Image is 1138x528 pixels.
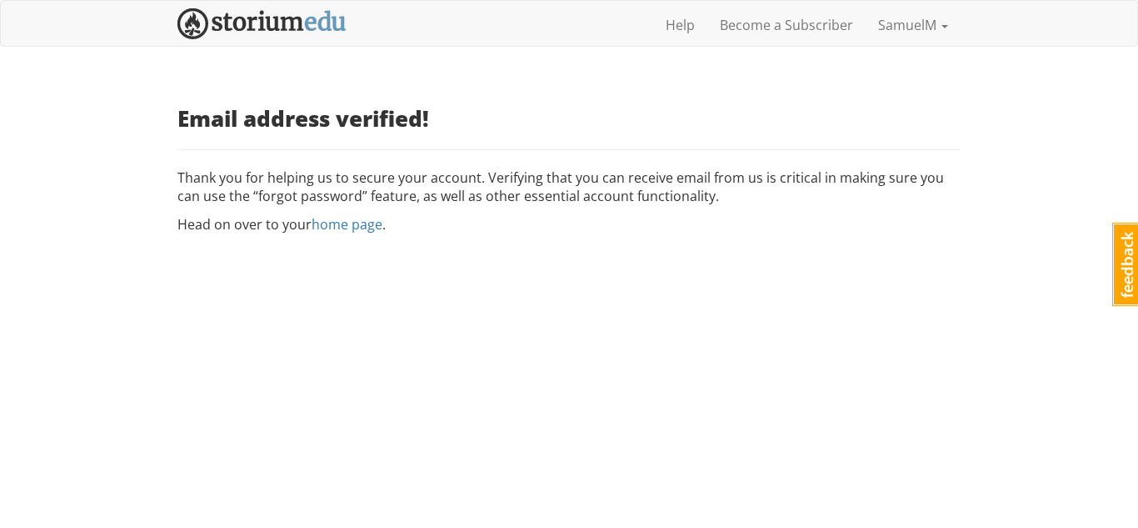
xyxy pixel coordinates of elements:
[177,107,961,131] h3: Email address verified!
[866,4,961,46] a: SamuelM
[177,8,347,39] img: StoriumEDU
[177,215,961,234] p: Head on over to your .
[653,4,707,46] a: Help
[312,215,382,234] a: home page
[177,168,961,207] p: Thank you for helping us to secure your account. Verifying that you can receive email from us is ...
[707,4,866,46] a: Become a Subscriber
